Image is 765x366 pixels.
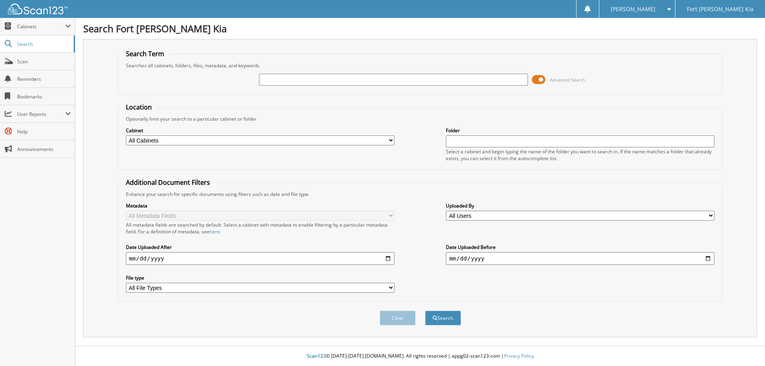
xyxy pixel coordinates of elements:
[75,346,765,366] div: © [DATE]-[DATE] [DOMAIN_NAME]. All rights reserved | appg02-scan123-com |
[17,93,71,100] span: Bookmarks
[126,244,394,251] label: Date Uploaded After
[17,146,71,153] span: Announcements
[126,127,394,134] label: Cabinet
[17,128,71,135] span: Help
[17,23,65,30] span: Cabinets
[122,49,168,58] legend: Search Term
[550,77,585,83] span: Advanced Search
[307,352,326,359] span: Scan123
[425,311,461,325] button: Search
[611,7,655,12] span: [PERSON_NAME]
[446,252,714,265] input: end
[122,103,156,112] legend: Location
[446,202,714,209] label: Uploaded By
[122,191,719,198] div: Enhance your search for specific documents using filters such as date and file type.
[126,274,394,281] label: File type
[17,41,70,47] span: Search
[17,76,71,82] span: Reminders
[126,202,394,209] label: Metadata
[126,252,394,265] input: start
[8,4,68,14] img: scan123-logo-white.svg
[446,244,714,251] label: Date Uploaded Before
[122,178,214,187] legend: Additional Document Filters
[17,111,65,117] span: User Reports
[122,115,719,122] div: Optionally limit your search to a particular cabinet or folder
[17,58,71,65] span: Scan
[122,62,719,69] div: Searches all cabinets, folders, files, metadata, and keywords
[446,148,714,162] div: Select a cabinet and begin typing the name of the folder you want to search in. If the name match...
[83,22,757,35] h1: Search Fort [PERSON_NAME] Kia
[380,311,416,325] button: Clear
[210,228,220,235] a: here
[687,7,753,12] span: Fort [PERSON_NAME] Kia
[504,352,534,359] a: Privacy Policy
[126,221,394,235] div: All metadata fields are searched by default. Select a cabinet with metadata to enable filtering b...
[446,127,714,134] label: Folder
